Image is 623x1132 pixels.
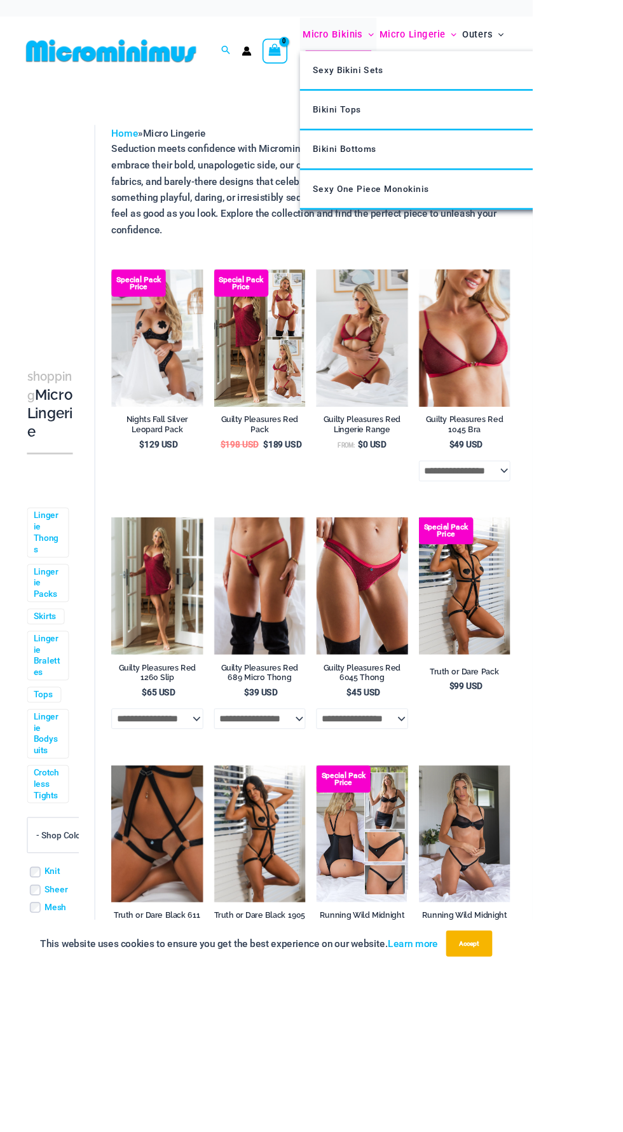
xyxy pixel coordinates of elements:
[537,21,592,60] a: OutersMenu ToggleMenu Toggle
[39,832,71,885] a: Lingerie Bodysuits
[490,485,598,508] h2: Guilty Pleasures Red 1045 Bra
[130,149,241,162] span: »
[130,323,194,339] b: Special Pack Price
[406,804,444,816] bdi: 45 USD
[130,315,238,476] img: Nights Fall Silver Leopard 1036 Bra 6046 Thong 09v2
[250,1065,358,1094] a: Truth or Dare Black 1905 Strappy Bodysuit
[250,485,358,514] a: Guilty Pleasures Red Pack
[286,804,292,816] span: $
[250,605,358,766] a: Guilty Pleasures Red 689 Micro 01Guilty Pleasures Red 689 Micro 02Guilty Pleasures Red 689 Micro 02
[130,1065,238,1089] h2: Truth or Dare Black 611 Micro Thong
[52,1013,70,1026] a: Knit
[39,806,62,819] a: Tops
[308,514,353,526] bdi: 189 USD
[130,485,238,514] a: Nights Fall Silver Leopard Pack
[130,149,161,162] a: Home
[366,215,502,227] span: Sexy One Piece Monokinis
[130,605,238,766] a: Guilty Pleasures Red 1260 Slip 01Guilty Pleasures Red 1260 Slip 02Guilty Pleasures Red 1260 Slip 02
[130,775,238,804] a: Guilty Pleasures Red 1260 Slip
[130,485,238,508] h2: Nights Fall Silver Leopard Pack
[130,775,238,799] h2: Guilty Pleasures Red 1260 Slip
[490,780,598,792] h2: Truth or Dare Pack
[490,780,598,796] a: Truth or Dare Pack
[490,485,598,514] a: Guilty Pleasures Red 1045 Bra
[370,896,477,1056] img: All Styles (1)
[490,315,598,476] img: Guilty Pleasures Red 1045 Bra 01
[419,514,452,526] bdi: 0 USD
[354,24,425,57] span: Micro Bikinis
[526,796,565,808] bdi: 99 USD
[490,1065,598,1094] a: Running Wild Midnight Lingerie Range
[130,165,597,278] p: Seduction meets confidence with Microminimus micro lingerie. Designed for those who embrace their...
[349,19,598,100] nav: Site Navigation
[370,485,477,508] h2: Guilty Pleasures Red Lingerie Range
[454,1097,512,1110] a: Learn more
[526,514,565,526] bdi: 49 USD
[250,896,358,1056] img: Truth or Dare Black 1905 Bodysuit 611 Micro 07
[32,957,120,997] span: - Shop Color
[490,1065,598,1089] h2: Running Wild Midnight Lingerie Range
[366,122,423,134] span: Bikini Tops
[370,1065,477,1094] a: Running Wild Midnight Pack
[250,1065,358,1089] h2: Truth or Dare Black 1905 Strappy Bodysuit
[366,76,449,88] span: Sexy Bikini Sets
[370,315,477,476] img: Guilty Pleasures Red 1045 Bra 689 Micro 05
[258,514,264,526] span: $
[490,605,598,766] img: Truth or Dare Black 1905 Bodysuit 611 Micro 07
[490,605,598,766] a: Truth or Dare Black 1905 Bodysuit 611 Micro 07 Truth or Dare Black 1905 Bodysuit 611 Micro 06Trut...
[250,896,358,1056] a: Truth or Dare Black 1905 Bodysuit 611 Micro 07Truth or Dare Black 1905 Bodysuit 611 Micro 05Truth...
[130,315,238,476] a: Nights Fall Silver Leopard 1036 Bra 6046 Thong 09v2 Nights Fall Silver Leopard 1036 Bra 6046 Thon...
[526,514,531,526] span: $
[52,1055,78,1068] a: Mesh
[250,485,358,508] h2: Guilty Pleasures Red Pack
[370,485,477,514] a: Guilty Pleasures Red Lingerie Range
[32,136,146,390] iframe: TrustedSite Certified
[577,24,589,57] span: Menu Toggle
[39,596,71,649] a: Lingerie Thongs
[425,24,437,57] span: Menu Toggle
[490,613,554,629] b: Special Pack Price
[283,54,294,65] a: Account icon link
[32,433,85,471] span: shopping
[25,45,235,74] img: MM SHOP LOGO FLAT
[32,430,85,517] h3: Micro Lingerie
[366,168,441,181] span: Bikini Bottoms
[490,896,598,1056] img: Running Wild Midnight 1052 Top 6512 Bottom 02
[370,775,477,804] a: Guilty Pleasures Red 6045 Thong
[39,662,71,702] a: Lingerie Packs
[419,514,425,526] span: $
[370,903,434,920] b: Special Pack Price
[47,1094,512,1114] p: This website uses cookies to ensure you get the best experience on our website.
[490,896,598,1056] a: Running Wild Midnight 1052 Top 6512 Bottom 02Running Wild Midnight 1052 Top 6512 Bottom 05Running...
[351,21,441,60] a: Micro BikinisMenu ToggleMenu Toggle
[444,24,521,57] span: Micro Lingerie
[250,775,358,799] h2: Guilty Pleasures Red 689 Micro Thong
[406,804,411,816] span: $
[521,24,534,57] span: Menu Toggle
[490,315,598,476] a: Guilty Pleasures Red 1045 Bra 01Guilty Pleasures Red 1045 Bra 02Guilty Pleasures Red 1045 Bra 02
[39,714,65,728] a: Skirts
[167,149,241,162] span: Micro Lingerie
[32,956,121,998] span: - Shop Color
[370,605,477,766] img: Guilty Pleasures Red 6045 Thong 01
[522,1089,576,1119] button: Accept
[370,896,477,1056] a: All Styles (1) Running Wild Midnight 1052 Top 6512 Bottom 04Running Wild Midnight 1052 Top 6512 B...
[540,24,577,57] span: Outers
[39,740,71,793] a: Lingerie Bralettes
[258,514,303,526] bdi: 198 USD
[250,605,358,766] img: Guilty Pleasures Red 689 Micro 01
[250,323,314,339] b: Special Pack Price
[370,775,477,799] h2: Guilty Pleasures Red 6045 Thong
[395,517,416,526] span: From:
[441,21,537,60] a: Micro LingerieMenu ToggleMenu Toggle
[370,1065,477,1089] h2: Running Wild Midnight Pack
[130,896,238,1056] a: Truth or Dare Black Micro 02Truth or Dare Black 1905 Bodysuit 611 Micro 12Truth or Dare Black 190...
[370,315,477,476] a: Guilty Pleasures Red 1045 Bra 689 Micro 05Guilty Pleasures Red 1045 Bra 689 Micro 06Guilty Pleasu...
[370,605,477,766] a: Guilty Pleasures Red 6045 Thong 01Guilty Pleasures Red 6045 Thong 02Guilty Pleasures Red 6045 Tho...
[250,775,358,804] a: Guilty Pleasures Red 689 Micro Thong
[250,315,358,476] a: Guilty Pleasures Red Collection Pack F Guilty Pleasures Red Collection Pack BGuilty Pleasures Red...
[130,896,238,1056] img: Truth or Dare Black Micro 02
[166,804,205,816] bdi: 65 USD
[250,315,358,476] img: Guilty Pleasures Red Collection Pack F
[526,796,531,808] span: $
